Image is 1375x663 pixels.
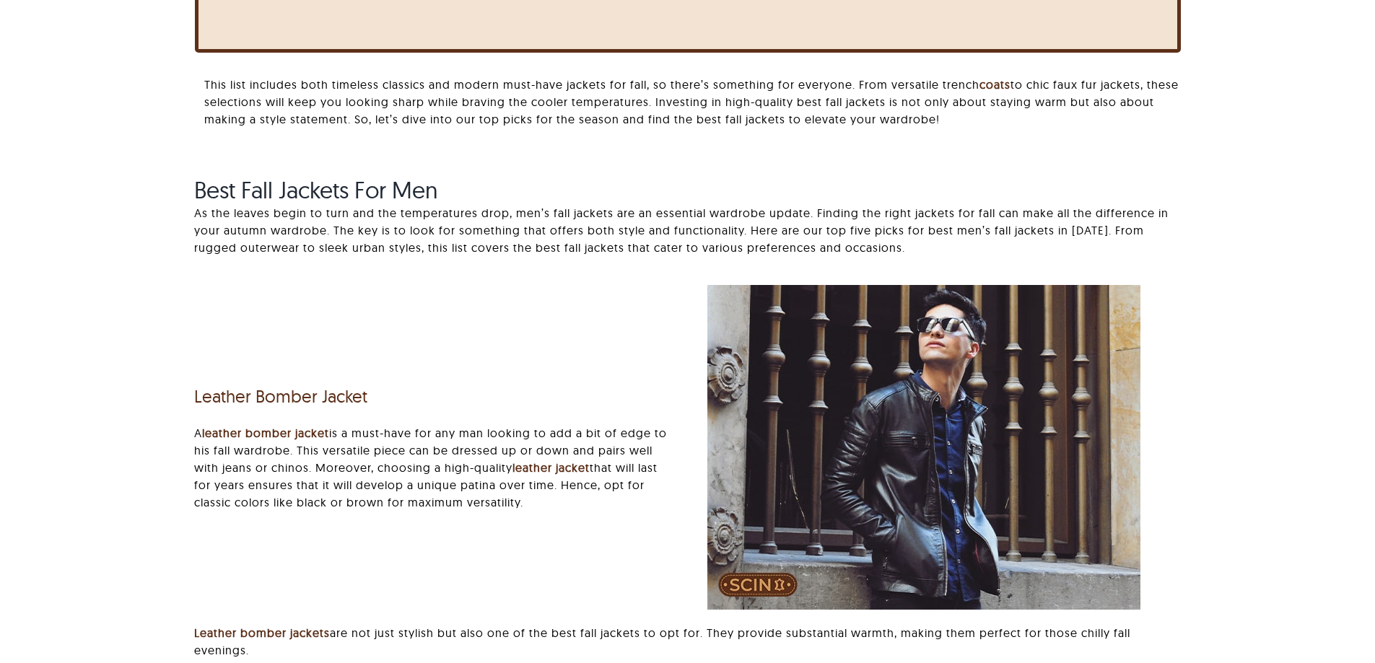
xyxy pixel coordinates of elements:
a: leather bomber jacket [202,426,329,440]
span: Best Fall Jackets For Men [194,175,438,204]
a: leather jacket [512,460,590,475]
a: Leather Bomber Jacket [194,385,367,407]
p: As the leaves begin to turn and the temperatures drop, men’s fall jackets are an essential wardro... [194,204,1180,256]
img: Leather Bomber Jacket [707,285,1140,610]
a: Leather Bomber Jacket [707,284,1140,298]
p: This list includes both timeless classics and modern must-have jackets for fall, so there’s somet... [204,76,1180,128]
p: are not just stylish but also one of the best fall jackets to opt for. They provide substantial w... [194,624,1180,659]
a: coats [979,77,1010,92]
p: A is a must-have for any man looking to add a bit of edge to his fall wardrobe. This versatile pi... [194,424,668,511]
a: Leather bomber jackets [194,625,330,640]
